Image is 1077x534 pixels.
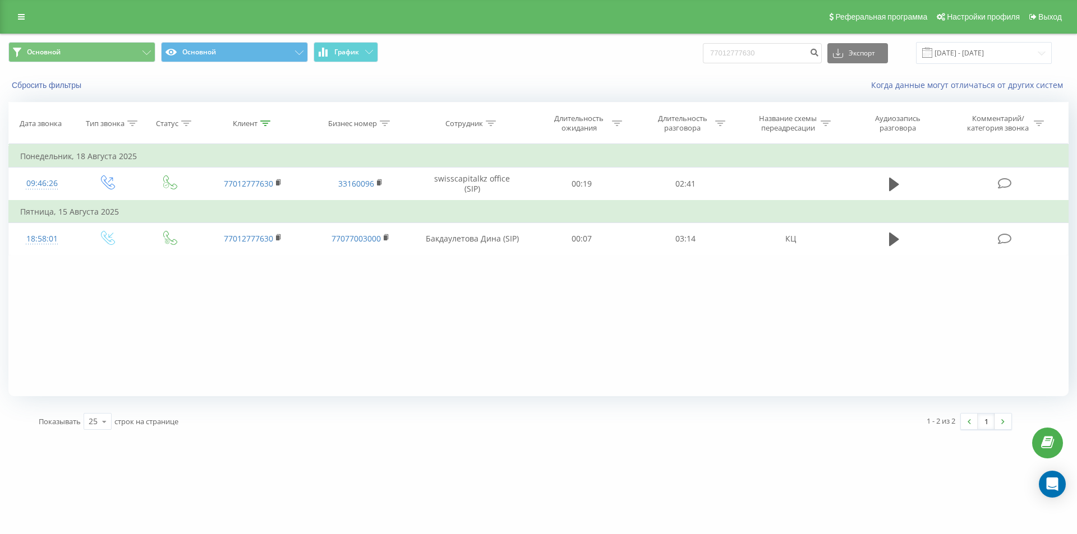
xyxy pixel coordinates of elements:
[39,416,81,426] span: Показывать
[947,12,1020,21] span: Настройки профиля
[233,119,257,128] div: Клиент
[758,114,818,133] div: Название схемы переадресации
[161,42,308,62] button: Основной
[871,80,1069,90] a: Когда данные могут отличаться от других систем
[633,168,737,201] td: 02:41
[530,222,633,255] td: 00:07
[414,168,530,201] td: swisscapitalkz office (SIP)
[20,119,62,128] div: Дата звонка
[89,416,98,427] div: 25
[114,416,178,426] span: строк на странице
[549,114,609,133] div: Длительность ожидания
[1038,12,1062,21] span: Выход
[20,173,64,194] div: 09:46:26
[8,80,87,90] button: Сбросить фильтры
[965,114,1031,133] div: Комментарий/категория звонка
[978,414,995,429] a: 1
[156,119,178,128] div: Статус
[314,42,378,62] button: График
[652,114,712,133] div: Длительность разговора
[27,48,61,57] span: Основной
[737,222,845,255] td: КЦ
[835,12,927,21] span: Реферальная программа
[1039,471,1066,498] div: Open Intercom Messenger
[703,43,822,63] input: Поиск по номеру
[338,178,374,189] a: 33160096
[224,233,273,244] a: 77012777630
[328,119,377,128] div: Бизнес номер
[633,222,737,255] td: 03:14
[9,145,1069,168] td: Понедельник, 18 Августа 2025
[827,43,888,63] button: Экспорт
[9,201,1069,223] td: Пятница, 15 Августа 2025
[86,119,125,128] div: Тип звонка
[224,178,273,189] a: 77012777630
[8,42,155,62] button: Основной
[530,168,633,201] td: 00:19
[445,119,483,128] div: Сотрудник
[414,222,530,255] td: Бакдаулетова Дина (SIP)
[334,48,359,56] span: График
[332,233,381,244] a: 77077003000
[862,114,935,133] div: Аудиозапись разговора
[927,415,955,426] div: 1 - 2 из 2
[20,228,64,250] div: 18:58:01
